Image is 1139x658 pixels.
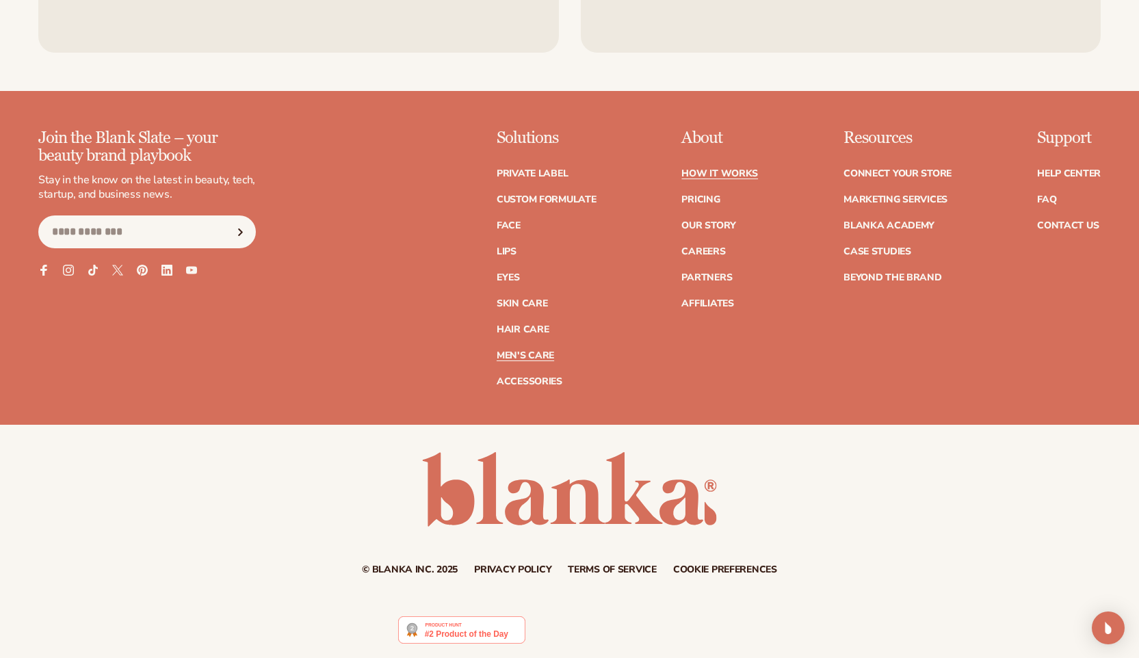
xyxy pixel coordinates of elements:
[497,299,547,308] a: Skin Care
[843,169,952,179] a: Connect your store
[673,565,777,575] a: Cookie preferences
[497,195,597,205] a: Custom formulate
[225,215,255,248] button: Subscribe
[497,273,520,282] a: Eyes
[681,273,732,282] a: Partners
[38,173,256,202] p: Stay in the know on the latest in beauty, tech, startup, and business news.
[681,195,720,205] a: Pricing
[681,247,725,256] a: Careers
[536,616,741,651] iframe: Customer reviews powered by Trustpilot
[497,325,549,334] a: Hair Care
[497,221,521,231] a: Face
[1037,129,1101,147] p: Support
[497,129,597,147] p: Solutions
[38,129,256,166] p: Join the Blank Slate – your beauty brand playbook
[843,273,942,282] a: Beyond the brand
[681,221,735,231] a: Our Story
[843,129,952,147] p: Resources
[1037,169,1101,179] a: Help Center
[681,299,733,308] a: Affiliates
[568,565,657,575] a: Terms of service
[843,195,947,205] a: Marketing services
[497,377,562,386] a: Accessories
[362,563,458,576] small: © Blanka Inc. 2025
[681,169,758,179] a: How It Works
[1092,611,1125,644] div: Open Intercom Messenger
[497,169,568,179] a: Private label
[497,351,554,360] a: Men's Care
[497,247,516,256] a: Lips
[398,616,525,644] img: Blanka - Start a beauty or cosmetic line in under 5 minutes | Product Hunt
[843,247,911,256] a: Case Studies
[474,565,551,575] a: Privacy policy
[1037,195,1056,205] a: FAQ
[681,129,758,147] p: About
[1037,221,1099,231] a: Contact Us
[843,221,934,231] a: Blanka Academy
